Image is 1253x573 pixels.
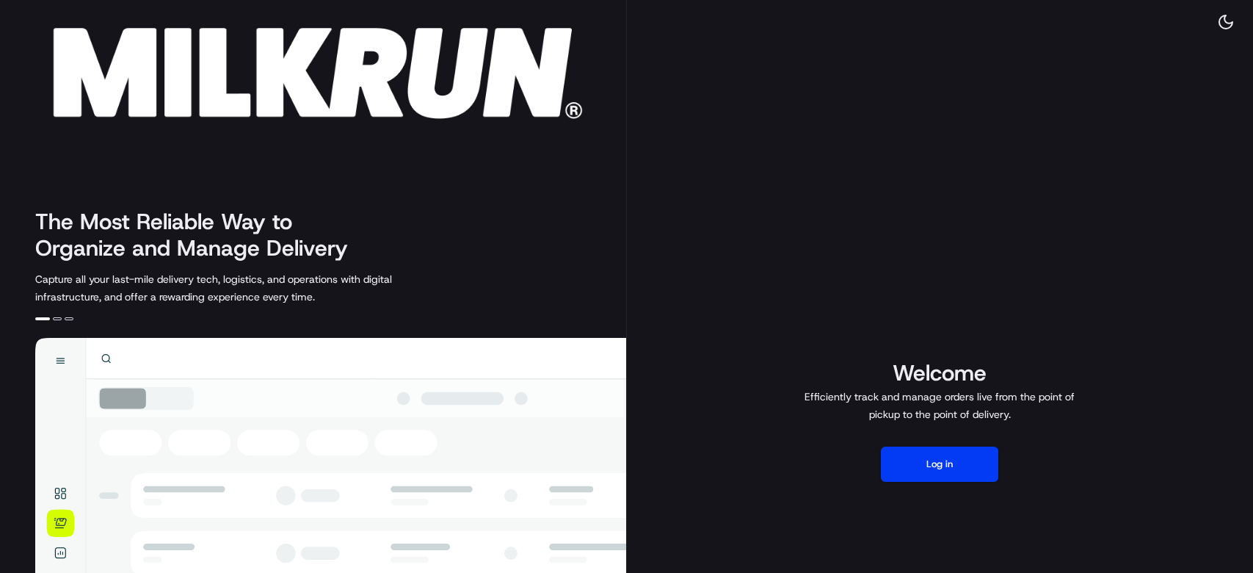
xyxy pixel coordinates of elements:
p: Capture all your last-mile delivery tech, logistics, and operations with digital infrastructure, ... [35,270,458,306]
button: Log in [881,447,998,482]
img: Company Logo [9,9,599,126]
h1: Welcome [799,358,1081,388]
h2: The Most Reliable Way to Organize and Manage Delivery [35,209,364,262]
p: Efficiently track and manage orders live from the point of pickup to the point of delivery. [799,388,1081,423]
